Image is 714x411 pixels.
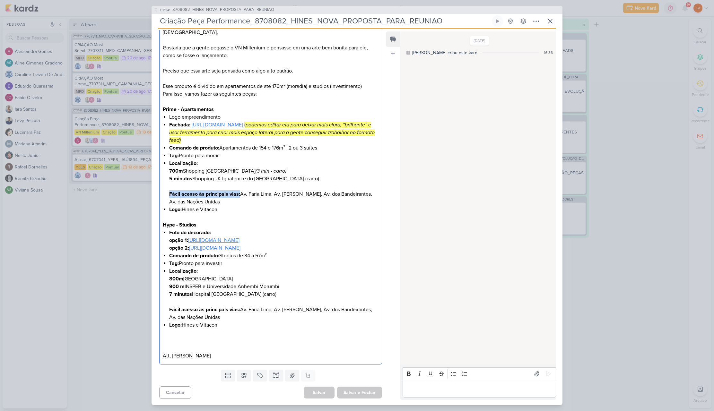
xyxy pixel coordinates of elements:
strong: 700m [169,168,183,174]
div: [PERSON_NAME] criou este kard [412,49,477,56]
span: Hospital [GEOGRAPHIC_DATA] (carro) [169,291,276,297]
span: Shopping [GEOGRAPHIC_DATA] [169,168,286,174]
a: [URL][DOMAIN_NAME] [192,122,243,128]
div: Editor toolbar [403,367,556,380]
strong: Prime - Apartamentos [163,106,214,113]
li: Logo empreendimento [169,113,379,121]
span: INSPER e Universidade Anhembi Morumbi [169,283,279,290]
strong: Fachada: [169,122,190,128]
li: Studios de 34 a 57m² [169,252,379,260]
i: (3 min - carro) [256,168,286,174]
strong: opção 1: [169,237,188,244]
p: [DEMOGRAPHIC_DATA], [163,29,379,36]
strong: Localização: [169,160,198,167]
a: [URL][DOMAIN_NAME] [189,245,240,251]
strong: Fácil acesso às principais vias: [169,191,240,197]
span: Av. Faria Lima, Av. [PERSON_NAME], Av. dos Bandeirantes, Av. das Nações Unidas [169,191,372,205]
p: Preciso que essa arte seja pensada como algo alto padrão. [163,67,379,75]
strong: 7 minutos [169,291,192,297]
li: Hines e Vitacon [169,206,379,213]
button: Cancelar [159,386,191,399]
span: [GEOGRAPHIC_DATA] [169,276,233,282]
li: Pronto para investir [169,260,379,267]
mark: ( [244,122,246,128]
strong: Hype - Studios [163,222,196,228]
strong: 5 minutos [169,176,192,182]
strong: Localização: [169,268,198,274]
strong: Logo: [169,206,182,213]
div: Editor editing area: main [159,23,382,364]
a: [URL][DOMAIN_NAME] [188,237,239,244]
p: Para isso, vamos fazer as seguintes peças: [163,90,379,98]
div: Editor editing area: main [403,380,556,398]
span: Shopping JK Iguatemi e do [GEOGRAPHIC_DATA] (carro) [169,176,319,182]
span: Av. Faria Lima, Av. [PERSON_NAME], Av. dos Bandeirantes, Av. das Nações Unidas [169,306,372,321]
strong: Tag: [169,152,179,159]
div: 16:36 [544,50,553,56]
input: Kard Sem Título [158,15,491,27]
div: Ligar relógio [495,19,500,24]
strong: Fácil acesso às principais vias: [169,306,240,313]
strong: Tag: [169,260,179,267]
p: Esse produto é dividido em apartamentos de até 176m² (moradia) e studios (investimento) [163,82,379,90]
mark: podemos editar ela para deixar mais clara, “brilhante” e usar ferramenta para criar mais espaço l... [169,122,375,143]
p: Att, [PERSON_NAME] [163,352,379,360]
strong: 900 m [169,283,185,290]
strong: Comando de produto: [169,253,219,259]
li: Apartamentos de 154 e 176m² | 2 ou 3 suítes [169,144,379,152]
strong: 800m [169,276,183,282]
li: Hines e Vitacon [169,321,379,329]
strong: Foto do decorado: [169,229,211,236]
li: Pronto para morar [169,152,379,159]
strong: Logo: [169,322,182,328]
strong: opção 2: [169,245,189,251]
p: Gostaria que a gente pegasse o VN Millenium e pensasse em uma arte bem bonita para ele, como se f... [163,44,379,59]
strong: Comando de produto: [169,145,219,151]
